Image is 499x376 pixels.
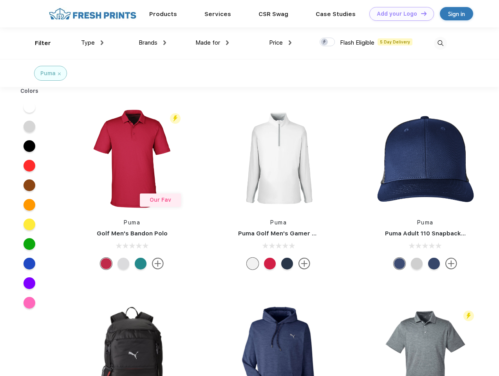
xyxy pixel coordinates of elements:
[440,7,473,20] a: Sign in
[377,11,417,17] div: Add your Logo
[269,39,283,46] span: Price
[149,11,177,18] a: Products
[373,107,477,211] img: func=resize&h=266
[238,230,362,237] a: Puma Golf Men's Gamer Golf Quarter-Zip
[421,11,427,16] img: DT
[226,40,229,45] img: dropdown.png
[100,258,112,269] div: Ski Patrol
[170,113,181,124] img: flash_active_toggle.svg
[259,11,288,18] a: CSR Swag
[150,197,171,203] span: Our Fav
[40,69,56,78] div: Puma
[47,7,139,21] img: fo%20logo%202.webp
[80,107,184,211] img: func=resize&h=266
[448,9,465,18] div: Sign in
[289,40,291,45] img: dropdown.png
[417,219,434,226] a: Puma
[281,258,293,269] div: Navy Blazer
[378,38,412,45] span: 5 Day Delivery
[97,230,168,237] a: Golf Men's Bandon Polo
[14,87,45,95] div: Colors
[118,258,129,269] div: High Rise
[264,258,276,269] div: Ski Patrol
[434,37,447,50] img: desktop_search.svg
[204,11,231,18] a: Services
[270,219,287,226] a: Puma
[152,258,164,269] img: more.svg
[445,258,457,269] img: more.svg
[340,39,374,46] span: Flash Eligible
[463,311,474,321] img: flash_active_toggle.svg
[226,107,331,211] img: func=resize&h=266
[298,258,310,269] img: more.svg
[81,39,95,46] span: Type
[428,258,440,269] div: Peacoat with Qut Shd
[195,39,220,46] span: Made for
[58,72,61,75] img: filter_cancel.svg
[139,39,157,46] span: Brands
[124,219,140,226] a: Puma
[394,258,405,269] div: Peacoat Qut Shd
[247,258,259,269] div: Bright White
[35,39,51,48] div: Filter
[101,40,103,45] img: dropdown.png
[135,258,146,269] div: Green Lagoon
[411,258,423,269] div: Quarry Brt Whit
[163,40,166,45] img: dropdown.png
